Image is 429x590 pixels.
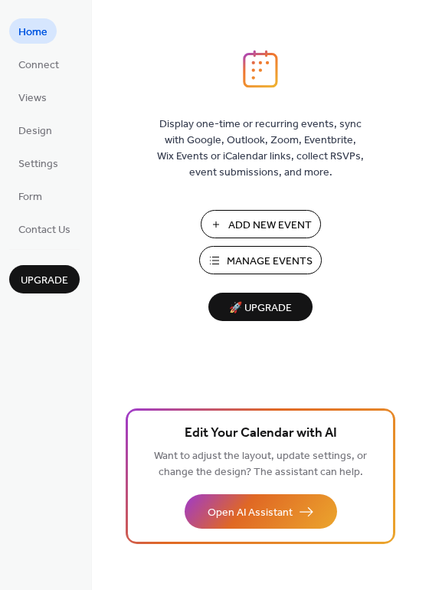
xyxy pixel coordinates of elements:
[199,246,322,274] button: Manage Events
[208,293,313,321] button: 🚀 Upgrade
[185,494,337,529] button: Open AI Assistant
[18,222,70,238] span: Contact Us
[227,254,313,270] span: Manage Events
[18,189,42,205] span: Form
[154,446,367,483] span: Want to adjust the layout, update settings, or change the design? The assistant can help.
[9,117,61,143] a: Design
[18,57,59,74] span: Connect
[9,216,80,241] a: Contact Us
[9,84,56,110] a: Views
[243,50,278,88] img: logo_icon.svg
[185,423,337,444] span: Edit Your Calendar with AI
[228,218,312,234] span: Add New Event
[9,183,51,208] a: Form
[18,123,52,139] span: Design
[9,150,67,175] a: Settings
[208,505,293,521] span: Open AI Assistant
[9,265,80,293] button: Upgrade
[157,116,364,181] span: Display one-time or recurring events, sync with Google, Outlook, Zoom, Eventbrite, Wix Events or ...
[9,51,68,77] a: Connect
[18,90,47,107] span: Views
[201,210,321,238] button: Add New Event
[9,18,57,44] a: Home
[18,25,47,41] span: Home
[21,273,68,289] span: Upgrade
[18,156,58,172] span: Settings
[218,298,303,319] span: 🚀 Upgrade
